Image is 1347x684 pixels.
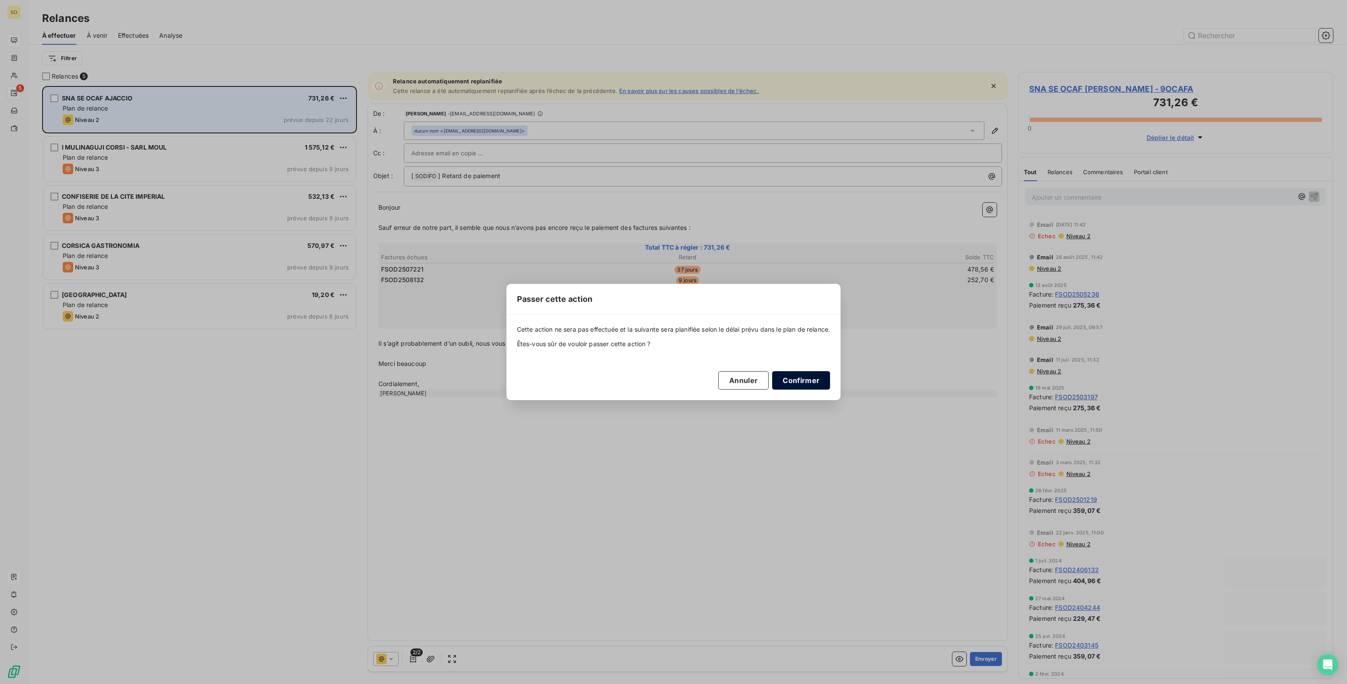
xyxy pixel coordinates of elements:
[517,293,593,305] span: Passer cette action
[517,325,830,334] span: Cette action ne sera pas effectuée et la suivante sera planifiée selon le délai prévu dans le pla...
[517,340,830,348] span: Êtes-vous sûr de vouloir passer cette action ?
[718,371,769,390] button: Annuler
[1317,654,1338,675] div: Open Intercom Messenger
[772,371,830,390] button: Confirmer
